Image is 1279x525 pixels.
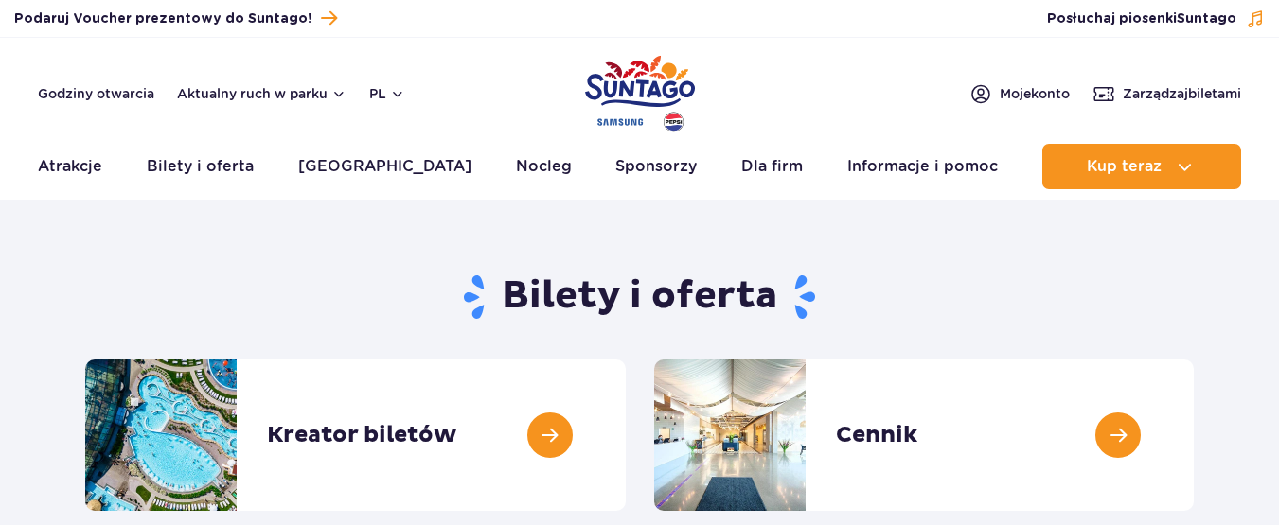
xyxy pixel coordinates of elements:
[969,82,1070,105] a: Mojekonto
[14,6,337,31] a: Podaruj Voucher prezentowy do Suntago!
[1047,9,1236,28] span: Posłuchaj piosenki
[38,84,154,103] a: Godziny otwarcia
[1177,12,1236,26] span: Suntago
[147,144,254,189] a: Bilety i oferta
[177,86,346,101] button: Aktualny ruch w parku
[85,272,1194,322] h1: Bilety i oferta
[38,144,102,189] a: Atrakcje
[369,84,405,103] button: pl
[1042,144,1241,189] button: Kup teraz
[1047,9,1265,28] button: Posłuchaj piosenkiSuntago
[516,144,572,189] a: Nocleg
[585,47,695,134] a: Park of Poland
[741,144,803,189] a: Dla firm
[298,144,471,189] a: [GEOGRAPHIC_DATA]
[615,144,697,189] a: Sponsorzy
[1000,84,1070,103] span: Moje konto
[1092,82,1241,105] a: Zarządzajbiletami
[14,9,311,28] span: Podaruj Voucher prezentowy do Suntago!
[1087,158,1162,175] span: Kup teraz
[1123,84,1241,103] span: Zarządzaj biletami
[847,144,998,189] a: Informacje i pomoc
